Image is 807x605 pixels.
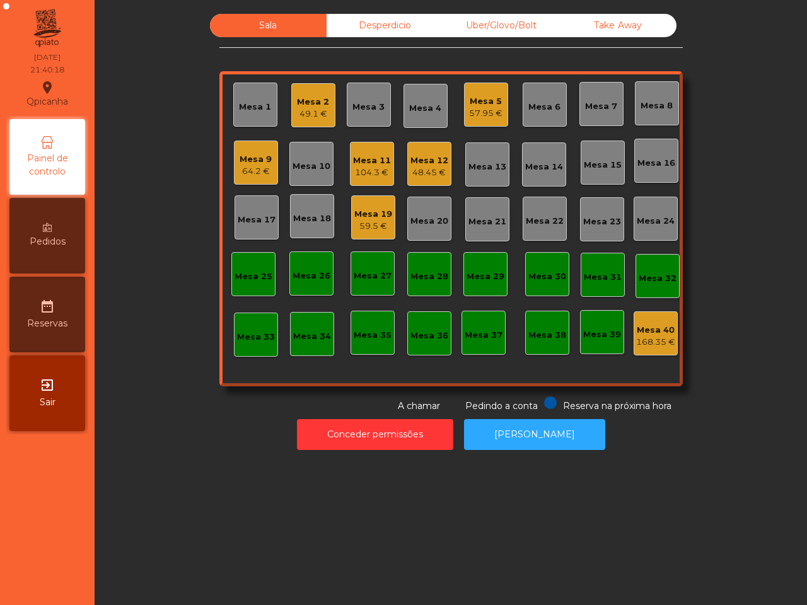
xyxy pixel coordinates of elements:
div: Mesa 21 [468,216,506,228]
div: Mesa 12 [410,154,448,167]
div: Mesa 17 [238,214,276,226]
div: Mesa 40 [636,324,675,337]
div: Mesa 3 [352,101,385,113]
div: Mesa 34 [293,330,331,343]
i: exit_to_app [40,377,55,393]
div: Mesa 10 [293,160,330,173]
div: Mesa 18 [293,212,331,225]
div: Mesa 20 [410,215,448,228]
div: Take Away [560,14,676,37]
div: Mesa 30 [528,270,566,283]
button: Conceder permissões [297,419,453,450]
div: Mesa 16 [637,157,675,170]
div: Mesa 22 [526,215,564,228]
div: Uber/Glovo/Bolt [443,14,560,37]
div: Mesa 14 [525,161,563,173]
div: Mesa 9 [240,153,272,166]
div: 48.45 € [410,166,448,179]
div: Mesa 35 [354,329,392,342]
div: Mesa 5 [469,95,502,108]
div: Mesa 38 [528,329,566,342]
span: Reserva na próxima hora [563,400,671,412]
div: Sala [210,14,327,37]
div: 64.2 € [240,165,272,178]
div: Mesa 39 [583,328,621,341]
div: Mesa 4 [409,102,441,115]
div: Qpicanha [26,78,68,110]
span: Reservas [27,317,67,330]
div: 168.35 € [636,336,675,349]
div: Mesa 32 [639,272,676,285]
i: location_on [40,80,55,95]
div: Mesa 33 [237,331,275,343]
span: Pedindo a conta [465,400,538,412]
button: [PERSON_NAME] [464,419,605,450]
span: Pedidos [30,235,66,248]
div: Mesa 19 [354,208,392,221]
div: 104.3 € [353,166,391,179]
div: Desperdicio [327,14,443,37]
span: Painel de controlo [13,152,82,178]
div: Mesa 1 [239,101,271,113]
div: Mesa 2 [297,96,329,108]
div: 59.5 € [354,220,392,233]
div: Mesa 13 [468,161,506,173]
div: Mesa 26 [293,270,330,282]
span: Sair [40,396,55,409]
div: Mesa 15 [584,159,622,171]
div: Mesa 28 [410,270,448,283]
div: 49.1 € [297,108,329,120]
div: Mesa 23 [583,216,621,228]
img: qpiato [32,6,62,50]
div: Mesa 7 [585,100,617,113]
div: Mesa 11 [353,154,391,167]
div: Mesa 6 [528,101,560,113]
div: Mesa 31 [584,271,622,284]
div: Mesa 27 [354,270,392,282]
div: Mesa 36 [410,330,448,342]
div: Mesa 24 [637,215,675,228]
div: Mesa 8 [641,100,673,112]
div: Mesa 29 [467,270,504,283]
div: Mesa 25 [235,270,272,283]
div: 21:40:18 [30,64,64,76]
i: date_range [40,299,55,314]
span: A chamar [398,400,440,412]
div: [DATE] [34,52,61,63]
div: Mesa 37 [465,329,502,342]
div: 57.95 € [469,107,502,120]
